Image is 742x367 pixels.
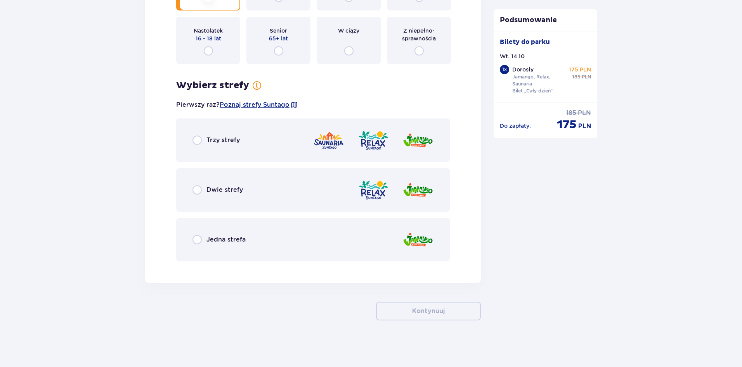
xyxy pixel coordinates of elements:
[582,73,591,80] span: PLN
[569,66,591,73] p: 175 PLN
[566,109,576,117] span: 185
[500,38,550,46] p: Bilety do parku
[313,129,344,151] img: Saunaria
[412,307,445,315] p: Kontynuuj
[572,73,580,80] span: 185
[206,136,240,144] span: Trzy strefy
[512,87,553,94] p: Bilet „Cały dzień”
[176,101,298,109] p: Pierwszy raz?
[376,302,481,320] button: Kontynuuj
[578,122,591,130] span: PLN
[512,66,534,73] p: Dorosły
[402,229,433,251] img: Jamango
[358,129,389,151] img: Relax
[402,179,433,201] img: Jamango
[220,101,290,109] a: Poznaj strefy Suntago
[270,27,287,35] span: Senior
[557,117,577,132] span: 175
[196,35,221,42] span: 16 - 18 lat
[194,27,223,35] span: Nastolatek
[402,129,433,151] img: Jamango
[394,27,444,42] span: Z niepełno­sprawnością
[176,80,249,91] h3: Wybierz strefy
[500,65,509,74] div: 1 x
[578,109,591,117] span: PLN
[494,16,598,25] p: Podsumowanie
[206,186,243,194] span: Dwie strefy
[500,122,531,130] p: Do zapłaty :
[358,179,389,201] img: Relax
[500,52,525,60] p: Wt. 14.10
[512,73,566,87] p: Jamango, Relax, Saunaria
[206,235,246,244] span: Jedna strefa
[269,35,288,42] span: 65+ lat
[338,27,359,35] span: W ciąży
